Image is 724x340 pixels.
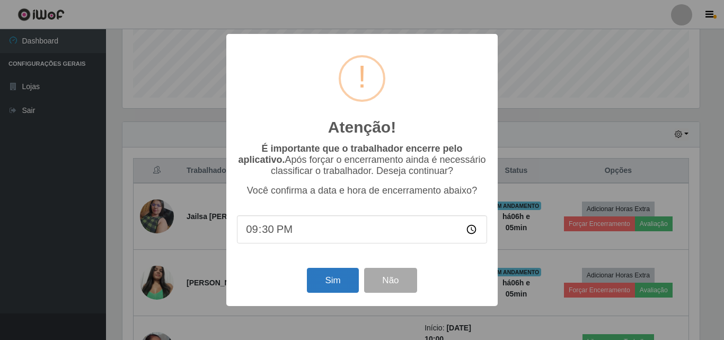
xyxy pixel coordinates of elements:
b: É importante que o trabalhador encerre pelo aplicativo. [238,143,462,165]
button: Sim [307,268,358,293]
p: Você confirma a data e hora de encerramento abaixo? [237,185,487,196]
p: Após forçar o encerramento ainda é necessário classificar o trabalhador. Deseja continuar? [237,143,487,177]
h2: Atenção! [328,118,396,137]
button: Não [364,268,417,293]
